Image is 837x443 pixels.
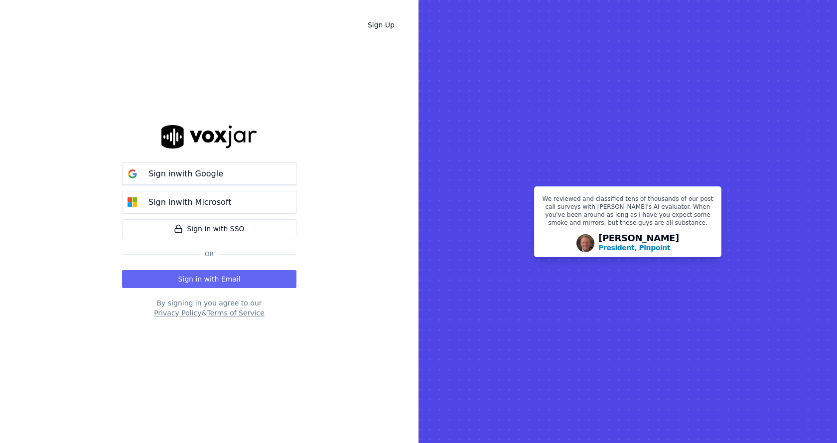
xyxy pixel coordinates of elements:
a: Sign Up [360,16,403,34]
button: Privacy Policy [154,308,201,318]
div: [PERSON_NAME] [598,234,679,253]
div: By signing in you agree to our & [122,298,296,318]
img: Avatar [576,234,594,252]
p: Sign in with Google [148,168,223,180]
img: logo [161,125,257,148]
a: Sign in with SSO [122,219,296,238]
p: Sign in with Microsoft [148,196,231,208]
button: Sign inwith Google [122,162,296,185]
span: Or [201,250,218,258]
p: President, Pinpoint [598,243,670,253]
img: google Sign in button [123,164,142,184]
button: Terms of Service [207,308,264,318]
p: We reviewed and classified tens of thousands of our post call surveys with [PERSON_NAME]'s AI eva... [541,195,715,231]
button: Sign inwith Microsoft [122,191,296,213]
img: microsoft Sign in button [123,192,142,212]
button: Sign in with Email [122,270,296,288]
